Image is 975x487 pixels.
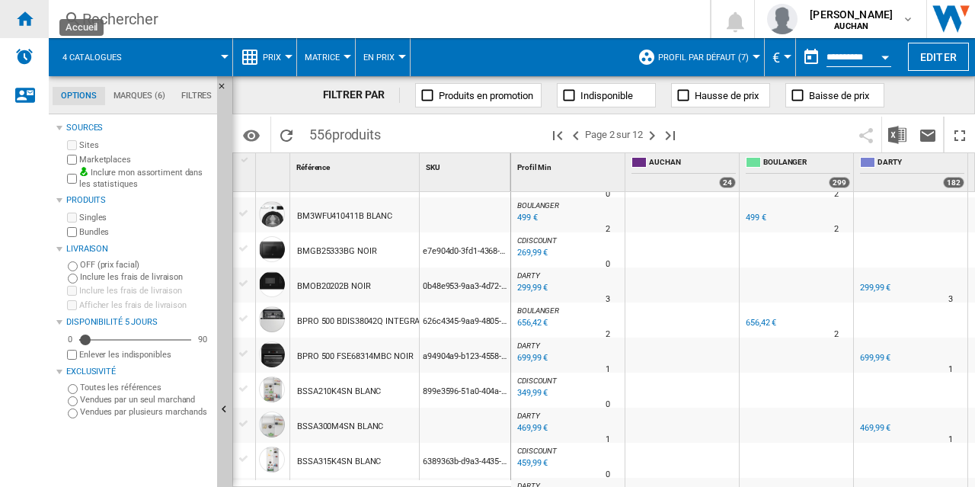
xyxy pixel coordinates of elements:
div: 90 [194,334,211,345]
input: Vendues par plusieurs marchands [68,409,78,418]
div: Sort None [259,153,289,177]
button: Options [236,121,267,149]
div: Mise à jour : jeudi 11 septembre 2025 01:08 [515,210,538,226]
div: 699,99 € [858,351,890,366]
div: 469,99 € [860,423,890,433]
input: Afficher les frais de livraison [67,300,77,310]
img: profile.jpg [767,4,798,34]
div: Exclusivité [66,366,211,378]
input: Afficher les frais de livraison [67,350,77,360]
button: Prix [263,38,289,76]
div: Délai de livraison : 2 jours [606,222,610,237]
div: Sort None [293,153,419,177]
span: SKU [426,163,440,171]
div: Rechercher [82,8,670,30]
div: Délai de livraison : 3 jours [948,292,953,307]
label: Inclure les frais de livraison [80,271,211,283]
label: Bundles [79,226,211,238]
input: Marketplaces [67,155,77,165]
span: CDISCOUNT [517,447,557,455]
div: 626c4345-9aa9-4805-aa37-e19438ca8fc3 [420,303,510,338]
span: Profil par défaut (7) [658,53,749,62]
button: Editer [908,43,969,71]
span: En Prix [363,53,395,62]
label: Toutes les références [80,382,211,393]
div: Délai de livraison : 2 jours [834,187,839,202]
input: Inclure les frais de livraison [68,274,78,284]
div: DARTY 182 offers sold by DARTY [857,153,967,191]
span: BOULANGER [763,157,850,170]
label: Sites [79,139,211,151]
span: produits [332,127,381,143]
div: 499 € [746,213,766,223]
div: 656,42 € [743,316,776,331]
span: CDISCOUNT [517,236,557,245]
label: Inclure mon assortiment dans les statistiques [79,167,211,191]
input: Toutes les références [68,384,78,394]
div: 182 offers sold by DARTY [943,177,964,188]
div: Mise à jour : jeudi 11 septembre 2025 00:59 [515,316,548,331]
div: Sort None [423,153,510,177]
button: >Page précédente [567,117,585,152]
button: Masquer [217,76,235,104]
div: Délai de livraison : 0 jour [606,187,610,202]
span: Hausse de prix [695,90,759,101]
div: Délai de livraison : 1 jour [606,362,610,377]
button: Baisse de prix [785,83,884,107]
button: En Prix [363,38,402,76]
div: BSSA210K4SN BLANC [297,374,381,409]
label: Afficher les frais de livraison [79,300,211,311]
div: Disponibilité 5 Jours [66,316,211,328]
div: Référence Sort None [293,153,419,177]
span: Indisponible [580,90,633,101]
span: DARTY [517,412,540,420]
input: Vendues par un seul marchand [68,396,78,406]
button: Envoyer ce rapport par email [913,117,943,152]
label: OFF (prix facial) [80,259,211,271]
span: BOULANGER [517,306,559,315]
div: Délai de livraison : 2 jours [606,327,610,342]
button: Matrice [305,38,347,76]
div: BSSA315K4SN BLANC [297,444,381,479]
input: Inclure les frais de livraison [67,286,77,296]
div: 6389363b-d9a3-4435-afbe-648936618b1a [420,443,510,478]
label: Vendues par plusieurs marchands [80,406,211,418]
md-menu: Currency [765,38,796,76]
div: Profil Min Sort None [514,153,625,177]
div: 299,99 € [858,280,890,296]
div: Prix [241,38,289,76]
button: € [772,38,788,76]
div: Mise à jour : jeudi 11 septembre 2025 05:09 [515,386,548,401]
div: Délai de livraison : 0 jour [606,397,610,412]
div: BM3WFU410411B BLANC [297,199,392,234]
div: 299,99 € [860,283,890,293]
button: Indisponible [557,83,656,107]
div: 899e3596-51a0-404a-9719-6bec89a2d45e [420,373,510,408]
div: Délai de livraison : 3 jours [606,292,610,307]
span: Profil Min [517,163,551,171]
button: 4 catalogues [62,38,137,76]
div: 0 [64,334,76,345]
button: Page suivante [643,117,661,152]
div: 24 offers sold by AUCHAN [719,177,736,188]
label: Inclure les frais de livraison [79,285,211,296]
div: Mise à jour : jeudi 11 septembre 2025 05:06 [515,245,548,261]
div: Délai de livraison : 1 jour [606,432,610,447]
div: 299 offers sold by BOULANGER [829,177,850,188]
button: Première page [548,117,567,152]
button: Open calendar [871,41,899,69]
md-slider: Disponibilité [79,332,191,348]
div: Délai de livraison : 1 jour [948,432,953,447]
div: a94904a9-b123-4558-8575-a457754f8dec [420,338,510,373]
div: BPRO 500 BDIS38042Q INTEGRABLE [297,304,434,339]
div: e7e904d0-3fd1-4368-9cbc-894f686cffb5 [420,232,510,268]
button: Profil par défaut (7) [658,38,756,76]
span: [PERSON_NAME] [810,7,893,22]
div: 699,99 € [860,353,890,363]
b: AUCHAN [834,21,868,31]
span: AUCHAN [649,157,736,170]
div: FILTRER PAR [323,88,401,103]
